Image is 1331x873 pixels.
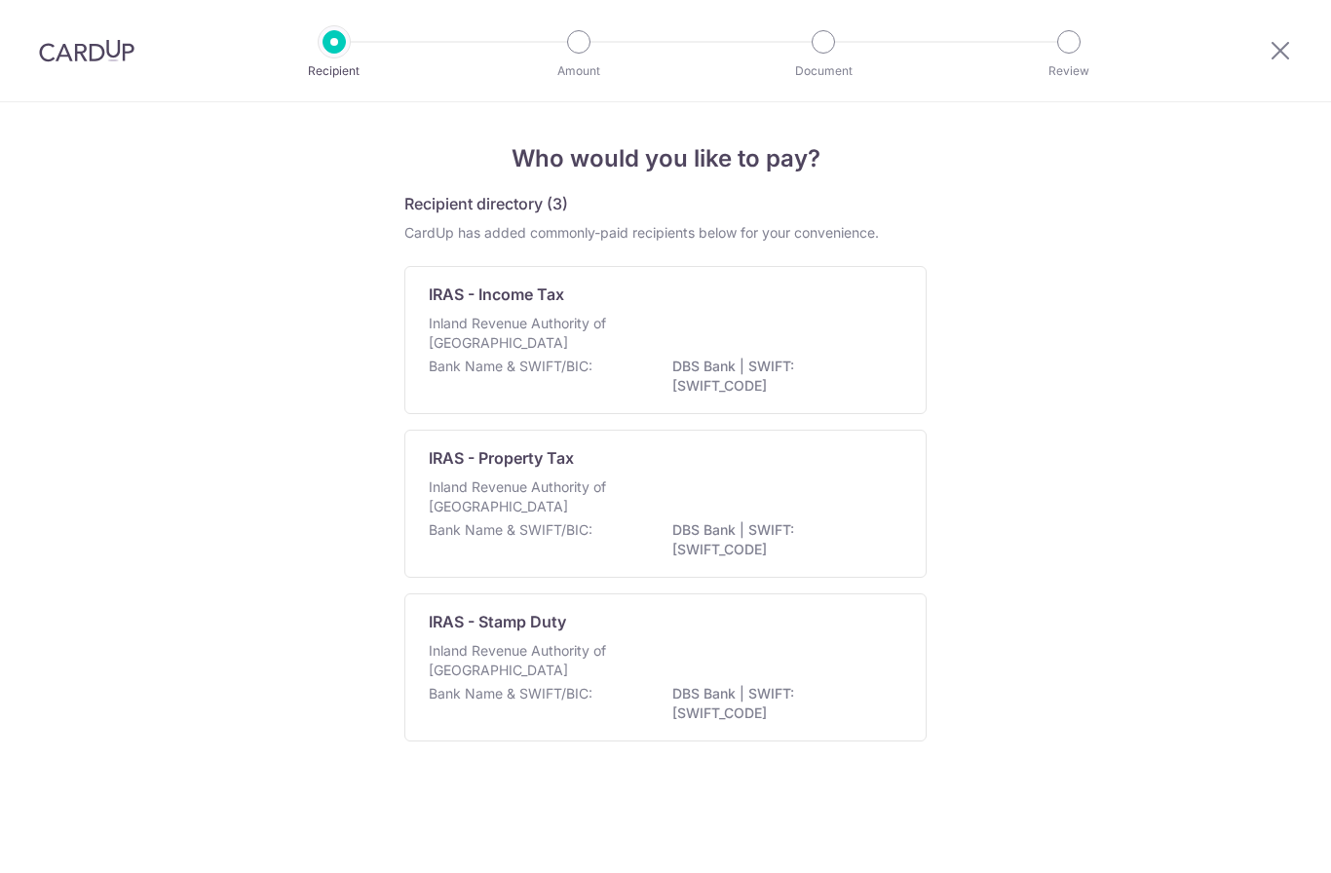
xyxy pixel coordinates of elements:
p: DBS Bank | SWIFT: [SWIFT_CODE] [672,684,891,723]
p: Amount [507,61,651,81]
img: CardUp [39,39,134,62]
p: Document [751,61,895,81]
p: Recipient [262,61,406,81]
div: CardUp has added commonly-paid recipients below for your convenience. [404,223,927,243]
p: Inland Revenue Authority of [GEOGRAPHIC_DATA] [429,641,635,680]
h4: Who would you like to pay? [404,141,927,176]
p: IRAS - Income Tax [429,283,564,306]
p: DBS Bank | SWIFT: [SWIFT_CODE] [672,357,891,396]
p: Bank Name & SWIFT/BIC: [429,357,592,376]
p: IRAS - Property Tax [429,446,574,470]
p: Bank Name & SWIFT/BIC: [429,684,592,703]
p: Bank Name & SWIFT/BIC: [429,520,592,540]
p: Inland Revenue Authority of [GEOGRAPHIC_DATA] [429,314,635,353]
p: Review [997,61,1141,81]
p: DBS Bank | SWIFT: [SWIFT_CODE] [672,520,891,559]
p: Inland Revenue Authority of [GEOGRAPHIC_DATA] [429,477,635,516]
p: IRAS - Stamp Duty [429,610,566,633]
h5: Recipient directory (3) [404,192,568,215]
